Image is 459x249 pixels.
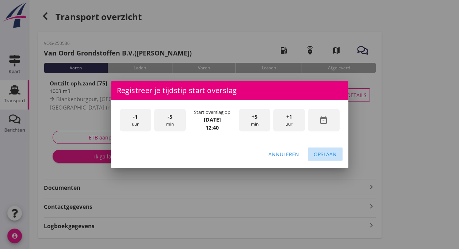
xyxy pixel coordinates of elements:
span: -5 [168,113,172,121]
strong: 12:40 [206,124,219,131]
strong: [DATE] [204,116,221,123]
span: +5 [252,113,257,121]
i: date_range [319,116,328,124]
div: uur [120,109,152,132]
div: Start overslag op [194,109,230,116]
div: Annuleren [268,150,299,158]
span: -1 [133,113,138,121]
div: Registreer je tijdstip start overslag [111,81,348,100]
button: Opslaan [308,148,343,161]
div: min [239,109,271,132]
div: min [154,109,186,132]
div: uur [273,109,305,132]
div: Opslaan [314,150,337,158]
span: +1 [286,113,292,121]
button: Annuleren [263,148,305,161]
